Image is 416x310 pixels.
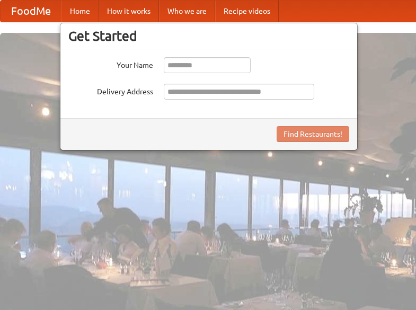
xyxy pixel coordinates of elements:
[68,28,349,44] h3: Get Started
[68,84,153,97] label: Delivery Address
[1,1,61,22] a: FoodMe
[99,1,159,22] a: How it works
[215,1,279,22] a: Recipe videos
[68,57,153,70] label: Your Name
[61,1,99,22] a: Home
[277,126,349,142] button: Find Restaurants!
[159,1,215,22] a: Who we are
